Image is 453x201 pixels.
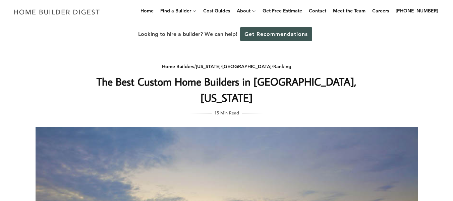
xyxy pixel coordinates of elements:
[162,63,194,69] a: Home Builders
[11,5,103,18] img: Home Builder Digest
[240,27,312,41] a: Get Recommendations
[324,153,445,193] iframe: Drift Widget Chat Controller
[214,109,239,116] span: 15 Min Read
[93,73,360,106] h1: The Best Custom Home Builders in [GEOGRAPHIC_DATA], [US_STATE]
[222,63,272,69] a: [GEOGRAPHIC_DATA]
[93,62,360,71] div: / / /
[273,63,291,69] a: Ranking
[196,63,221,69] a: [US_STATE]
